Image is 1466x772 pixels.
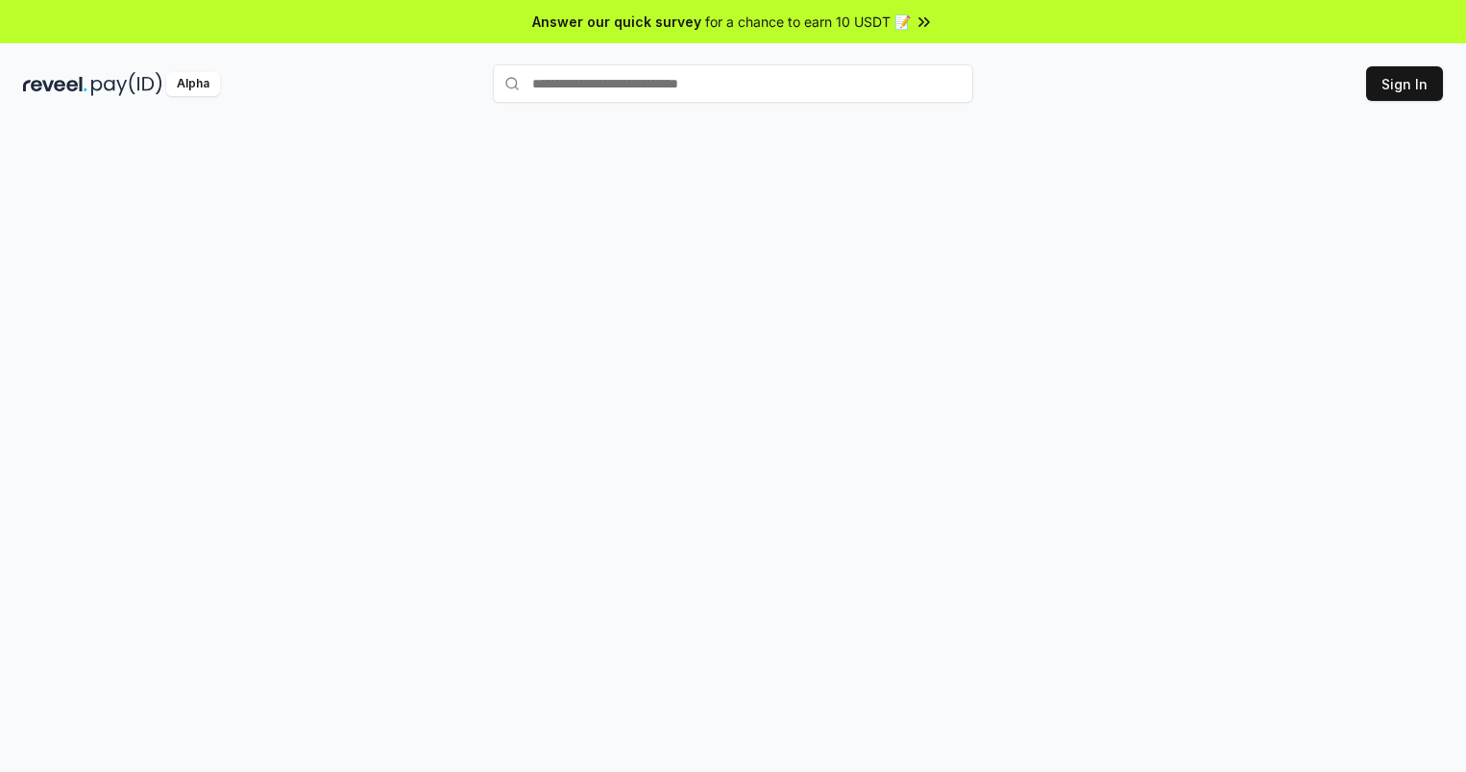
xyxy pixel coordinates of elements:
img: reveel_dark [23,72,87,96]
div: Alpha [166,72,220,96]
img: pay_id [91,72,162,96]
span: for a chance to earn 10 USDT 📝 [705,12,911,32]
button: Sign In [1366,66,1443,101]
span: Answer our quick survey [532,12,701,32]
